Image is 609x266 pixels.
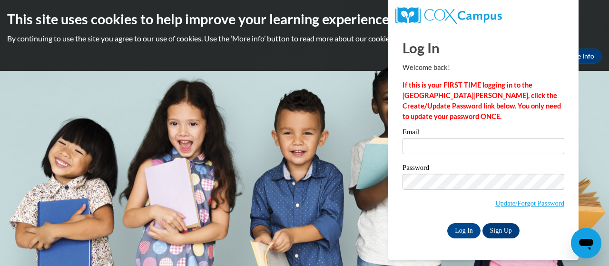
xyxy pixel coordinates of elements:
iframe: Button to launch messaging window [571,228,601,258]
h1: Log In [403,38,564,58]
label: Password [403,164,564,174]
img: COX Campus [395,7,502,24]
p: Welcome back! [403,62,564,73]
a: More Info [557,49,602,64]
label: Email [403,128,564,138]
a: Update/Forgot Password [495,199,564,207]
p: By continuing to use the site you agree to our use of cookies. Use the ‘More info’ button to read... [7,33,602,44]
input: Log In [447,223,481,238]
strong: If this is your FIRST TIME logging in to the [GEOGRAPHIC_DATA][PERSON_NAME], click the Create/Upd... [403,81,561,120]
h2: This site uses cookies to help improve your learning experience. [7,10,602,29]
a: Sign Up [482,223,520,238]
